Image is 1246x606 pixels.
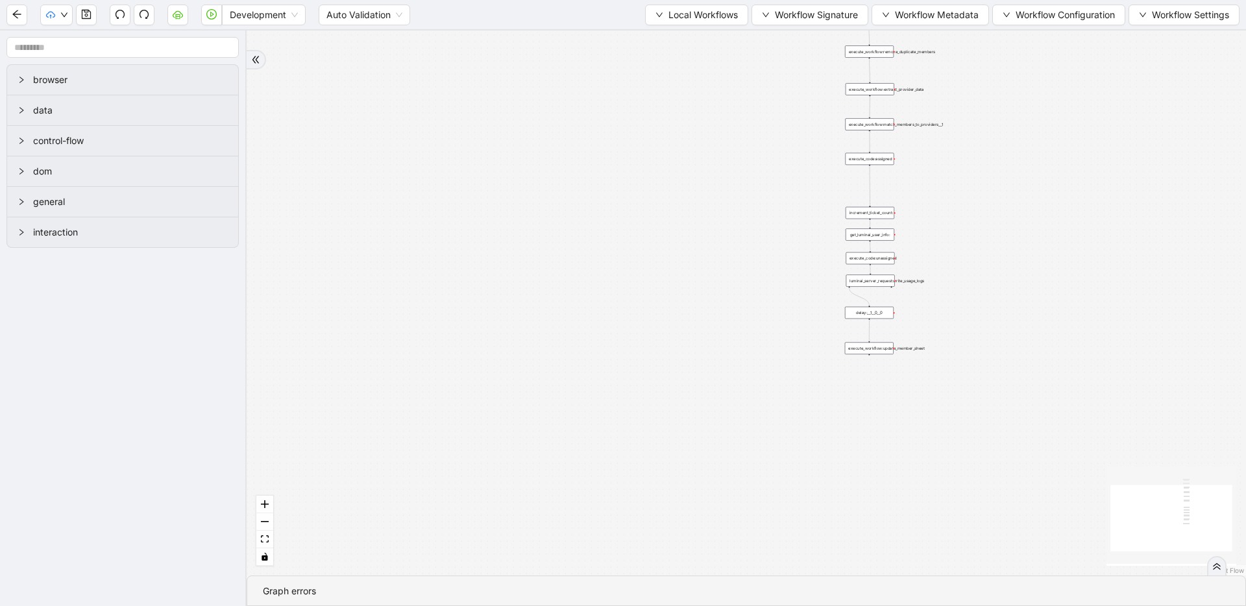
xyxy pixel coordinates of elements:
[173,9,183,19] span: cloud-server
[751,5,868,25] button: downWorkflow Signature
[7,126,238,156] div: control-flow
[201,5,222,25] button: play-circle
[895,8,979,22] span: Workflow Metadata
[7,95,238,125] div: data
[18,228,25,236] span: right
[845,45,894,58] div: execute_workflow:remove_duplicate_members
[1152,8,1229,22] span: Workflow Settings
[845,118,894,130] div: execute_workflow:match_members_to_providers__1
[846,153,894,165] div: execute_code:assigned
[7,156,238,186] div: dom
[256,513,273,531] button: zoom out
[775,8,858,22] span: Workflow Signature
[869,25,870,44] g: Edge from execute_workflow:extract_member_data to execute_workflow:remove_duplicate_members
[206,9,217,19] span: play-circle
[18,137,25,145] span: right
[1139,11,1147,19] span: down
[256,531,273,548] button: fit view
[846,274,895,287] div: luminai_server_request:write_usage_logsplus-circle
[33,164,228,178] span: dom
[18,198,25,206] span: right
[167,5,188,25] button: cloud-server
[846,228,894,241] div: get_luminai_user_info:
[12,9,22,19] span: arrow-left
[846,274,895,287] div: luminai_server_request:write_usage_logs
[846,83,894,95] div: execute_workflow:extract_provider_data
[110,5,130,25] button: undo
[326,5,402,25] span: Auto Validation
[18,167,25,175] span: right
[60,11,68,19] span: down
[872,5,989,25] button: downWorkflow Metadata
[76,5,97,25] button: save
[6,5,27,25] button: arrow-left
[846,252,894,265] div: execute_code:unassigned
[46,10,55,19] span: cloud-upload
[81,9,92,19] span: save
[40,5,73,25] button: cloud-uploaddown
[33,103,228,117] span: data
[256,548,273,566] button: toggle interactivity
[762,11,770,19] span: down
[645,5,748,25] button: downLocal Workflows
[845,307,894,319] div: delay:__1__0__0
[1016,8,1115,22] span: Workflow Configuration
[115,9,125,19] span: undo
[256,496,273,513] button: zoom in
[655,11,663,19] span: down
[1212,562,1221,571] span: double-right
[139,9,149,19] span: redo
[7,217,238,247] div: interaction
[849,288,870,306] g: Edge from luminai_server_request:write_usage_logs to delay:__1__0__0
[887,291,896,300] span: plus-circle
[18,106,25,114] span: right
[7,65,238,95] div: browser
[846,207,894,219] div: increment_ticket_count:
[33,225,228,239] span: interaction
[1129,5,1240,25] button: downWorkflow Settings
[845,343,894,355] div: execute_workflow:update_member_sheetplus-circle
[263,584,1230,598] div: Graph errors
[668,8,738,22] span: Local Workflows
[870,59,870,82] g: Edge from execute_workflow:remove_duplicate_members to execute_workflow:extract_provider_data
[1003,11,1010,19] span: down
[7,187,238,217] div: general
[251,55,260,64] span: double-right
[882,11,890,19] span: down
[865,359,873,368] span: plus-circle
[134,5,154,25] button: redo
[33,134,228,148] span: control-flow
[18,76,25,84] span: right
[230,5,298,25] span: Development
[33,73,228,87] span: browser
[1210,566,1244,574] a: React Flow attribution
[845,343,894,355] div: execute_workflow:update_member_sheet
[992,5,1125,25] button: downWorkflow Configuration
[33,195,228,209] span: general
